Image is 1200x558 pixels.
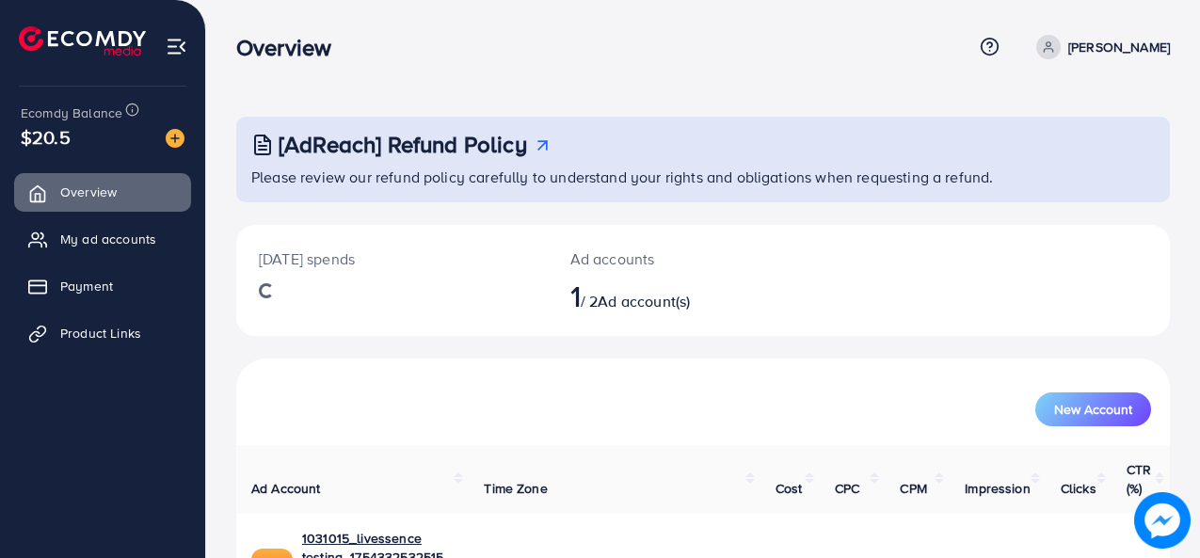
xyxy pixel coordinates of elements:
span: Ad Account [251,479,321,498]
h2: / 2 [570,278,759,313]
span: Ecomdy Balance [21,104,122,122]
span: CTR (%) [1127,460,1151,498]
span: Product Links [60,324,141,343]
a: My ad accounts [14,220,191,258]
span: Cost [776,479,803,498]
span: Payment [60,277,113,295]
span: CPM [900,479,926,498]
p: [PERSON_NAME] [1068,36,1170,58]
a: Overview [14,173,191,211]
span: New Account [1054,403,1132,416]
span: Impression [965,479,1031,498]
span: Time Zone [484,479,547,498]
h3: Overview [236,34,346,61]
span: My ad accounts [60,230,156,248]
span: Overview [60,183,117,201]
p: Please review our refund policy carefully to understand your rights and obligations when requesti... [251,166,1159,188]
span: CPC [835,479,859,498]
button: New Account [1035,392,1151,426]
h3: [AdReach] Refund Policy [279,131,527,158]
img: image [166,129,184,148]
span: Clicks [1061,479,1096,498]
span: $20.5 [21,123,71,151]
img: logo [19,26,146,56]
p: Ad accounts [570,247,759,270]
a: Product Links [14,314,191,352]
a: [PERSON_NAME] [1029,35,1170,59]
p: [DATE] spends [259,247,525,270]
img: image [1134,492,1191,549]
a: Payment [14,267,191,305]
span: Ad account(s) [598,291,690,311]
img: menu [166,36,187,57]
span: 1 [570,274,581,317]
